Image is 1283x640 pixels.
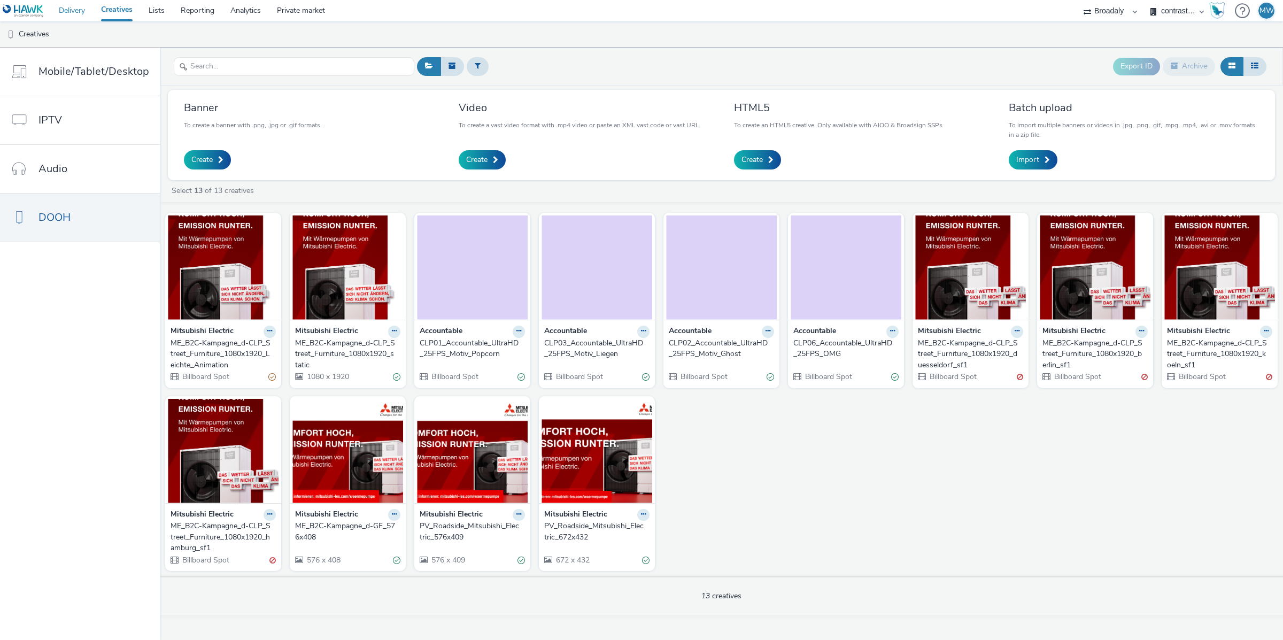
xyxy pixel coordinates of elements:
[1220,57,1243,75] button: Grid
[555,555,590,565] span: 672 x 432
[306,372,349,382] span: 1080 x 1920
[544,338,645,360] div: CLP03_Accountable_UltraHD_25FPS_Motiv_Liegen
[295,521,400,543] a: ME_B2C-Kampagne_d-GF_576x408
[1040,215,1150,320] img: ME_B2C-Kampagne_d-CLP_Street_Furniture_1080x1920_berlin_sf1 visual
[734,150,781,169] a: Create
[191,155,213,165] span: Create
[417,215,528,320] img: CLP01_Accountable_UltraHD_25FPS_Motiv_Popcorn visual
[181,372,229,382] span: Billboard Spot
[544,338,650,360] a: CLP03_Accountable_UltraHD_25FPS_Motiv_Liegen
[171,521,276,553] a: ME_B2C-Kampagne_d-CLP_Street_Furniture_1080x1920_hamburg_sf1
[734,101,942,115] h3: HTML5
[741,155,763,165] span: Create
[542,215,652,320] img: CLP03_Accountable_UltraHD_25FPS_Motiv_Liegen visual
[544,521,645,543] div: PV_Roadside_Mitsubishi_Electric_672x432
[891,372,899,383] div: Valid
[420,338,521,360] div: CLP01_Accountable_UltraHD_25FPS_Motiv_Popcorn
[420,338,525,360] a: CLP01_Accountable_UltraHD_25FPS_Motiv_Popcorn
[1164,215,1275,320] img: ME_B2C-Kampagne_d-CLP_Street_Furniture_1080x1920_koeln_sf1 visual
[642,554,650,566] div: Valid
[1042,338,1143,371] div: ME_B2C-Kampagne_d-CLP_Street_Furniture_1080x1920_berlin_sf1
[171,326,234,338] strong: Mitsubishi Electric
[1016,155,1039,165] span: Import
[466,155,488,165] span: Create
[268,372,276,383] div: Partially valid
[420,326,462,338] strong: Accountable
[194,186,203,196] strong: 13
[420,521,525,543] a: PV_Roadside_Mitsubishi_Electric_576x409
[1009,120,1259,140] p: To import multiple banners or videos in .jpg, .png, .gif, .mpg, .mp4, .avi or .mov formats in a z...
[295,521,396,543] div: ME_B2C-Kampagne_d-GF_576x408
[666,215,777,320] img: CLP02_Accountable_UltraHD_25FPS_Motiv_Ghost visual
[3,4,44,18] img: undefined Logo
[918,326,981,338] strong: Mitsubishi Electric
[184,101,322,115] h3: Banner
[292,399,403,503] img: ME_B2C-Kampagne_d-GF_576x408 visual
[1009,101,1259,115] h3: Batch upload
[1209,2,1230,19] a: Hawk Academy
[171,186,258,196] a: Select of 13 creatives
[171,338,276,371] a: ME_B2C-Kampagne_d-CLP_Street_Furniture_1080x1920_Leichte_Animation
[918,338,1023,371] a: ME_B2C-Kampagne_d-CLP_Street_Furniture_1080x1920_duesseldorf_sf1
[517,554,525,566] div: Valid
[701,591,741,601] span: 13 creatives
[417,399,528,503] img: PV_Roadside_Mitsubishi_Electric_576x409 visual
[1243,57,1266,75] button: Table
[459,101,700,115] h3: Video
[542,399,652,503] img: PV_Roadside_Mitsubishi_Electric_672x432 visual
[544,509,607,521] strong: Mitsubishi Electric
[171,509,234,521] strong: Mitsubishi Electric
[1017,372,1023,383] div: Invalid
[679,372,728,382] span: Billboard Spot
[269,554,276,566] div: Invalid
[544,521,650,543] a: PV_Roadside_Mitsubishi_Electric_672x432
[1163,57,1215,75] button: Archive
[459,120,700,130] p: To create a vast video format with .mp4 video or paste an XML vast code or vast URL.
[1167,338,1268,371] div: ME_B2C-Kampagne_d-CLP_Street_Furniture_1080x1920_koeln_sf1
[181,555,229,565] span: Billboard Spot
[295,509,358,521] strong: Mitsubishi Electric
[669,338,770,360] div: CLP02_Accountable_UltraHD_25FPS_Motiv_Ghost
[1042,326,1106,338] strong: Mitsubishi Electric
[1141,372,1148,383] div: Invalid
[669,338,774,360] a: CLP02_Accountable_UltraHD_25FPS_Motiv_Ghost
[517,372,525,383] div: Valid
[38,161,67,176] span: Audio
[171,338,272,371] div: ME_B2C-Kampagne_d-CLP_Street_Furniture_1080x1920_Leichte_Animation
[168,399,279,503] img: ME_B2C-Kampagne_d-CLP_Street_Furniture_1080x1920_hamburg_sf1 visual
[393,372,400,383] div: Valid
[793,326,836,338] strong: Accountable
[38,112,62,128] span: IPTV
[5,29,16,40] img: dooh
[804,372,852,382] span: Billboard Spot
[1266,372,1272,383] div: Invalid
[430,555,465,565] span: 576 x 409
[1209,2,1225,19] img: Hawk Academy
[184,150,231,169] a: Create
[544,326,587,338] strong: Accountable
[306,555,341,565] span: 576 x 408
[295,338,400,371] a: ME_B2C-Kampagne_d-CLP_Street_Furniture_1080x1920_static
[555,372,603,382] span: Billboard Spot
[767,372,774,383] div: Valid
[791,215,901,320] img: CLP06_Accountable_UltraHD_25FPS_OMG visual
[38,210,71,225] span: DOOH
[393,554,400,566] div: Valid
[459,150,506,169] a: Create
[1042,338,1148,371] a: ME_B2C-Kampagne_d-CLP_Street_Furniture_1080x1920_berlin_sf1
[420,509,483,521] strong: Mitsubishi Electric
[184,120,322,130] p: To create a banner with .png, .jpg or .gif formats.
[915,215,1026,320] img: ME_B2C-Kampagne_d-CLP_Street_Furniture_1080x1920_duesseldorf_sf1 visual
[168,215,279,320] img: ME_B2C-Kampagne_d-CLP_Street_Furniture_1080x1920_Leichte_Animation visual
[292,215,403,320] img: ME_B2C-Kampagne_d-CLP_Street_Furniture_1080x1920_static visual
[1178,372,1226,382] span: Billboard Spot
[174,57,414,76] input: Search...
[669,326,712,338] strong: Accountable
[1053,372,1101,382] span: Billboard Spot
[38,64,149,79] span: Mobile/Tablet/Desktop
[793,338,894,360] div: CLP06_Accountable_UltraHD_25FPS_OMG
[295,326,358,338] strong: Mitsubishi Electric
[918,338,1019,371] div: ME_B2C-Kampagne_d-CLP_Street_Furniture_1080x1920_duesseldorf_sf1
[793,338,899,360] a: CLP06_Accountable_UltraHD_25FPS_OMG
